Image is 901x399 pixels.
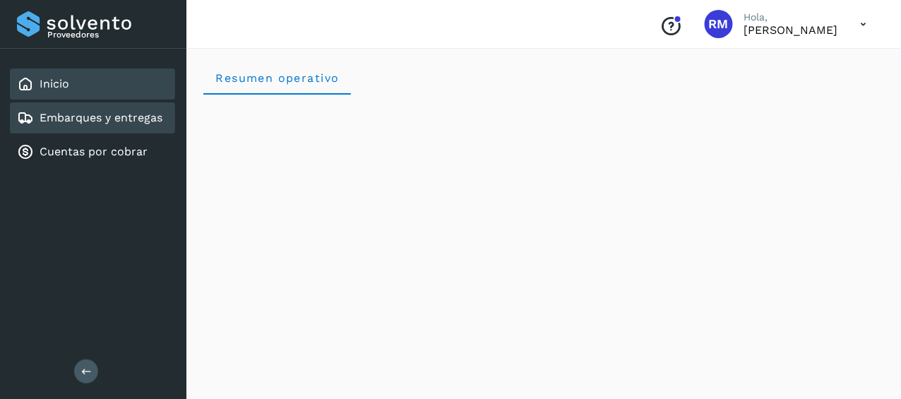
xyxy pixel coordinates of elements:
div: Cuentas por cobrar [10,136,175,167]
a: Inicio [40,77,69,90]
div: Embarques y entregas [10,102,175,133]
span: Resumen operativo [215,71,340,85]
div: Inicio [10,69,175,100]
p: RICARDO MONTEMAYOR [744,23,838,37]
p: Hola, [744,11,838,23]
p: Proveedores [47,30,169,40]
a: Cuentas por cobrar [40,145,148,158]
a: Embarques y entregas [40,111,162,124]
